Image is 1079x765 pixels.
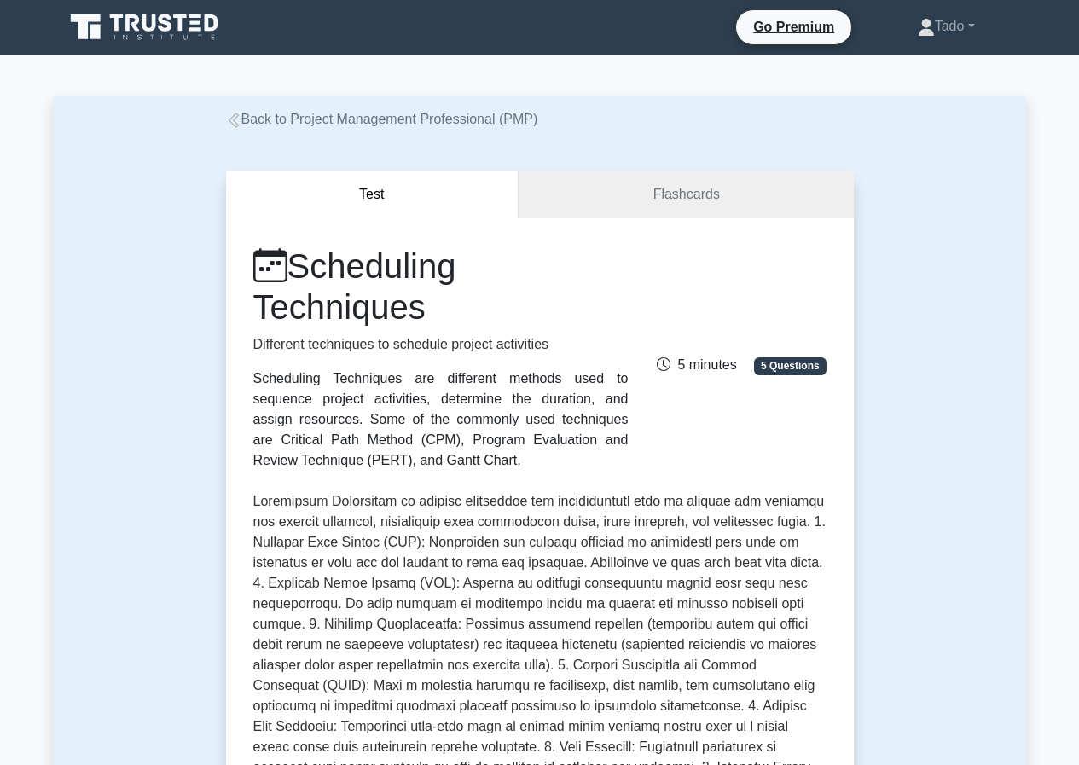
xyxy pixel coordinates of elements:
[754,357,826,374] span: 5 Questions
[253,368,629,471] div: Scheduling Techniques are different methods used to sequence project activities, determine the du...
[253,246,629,327] h1: Scheduling Techniques
[253,334,629,355] p: Different techniques to schedule project activities
[743,16,844,38] a: Go Premium
[226,112,538,126] a: Back to Project Management Professional (PMP)
[657,357,736,372] span: 5 minutes
[226,171,519,219] button: Test
[877,9,1016,43] a: Tado
[519,171,853,219] a: Flashcards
